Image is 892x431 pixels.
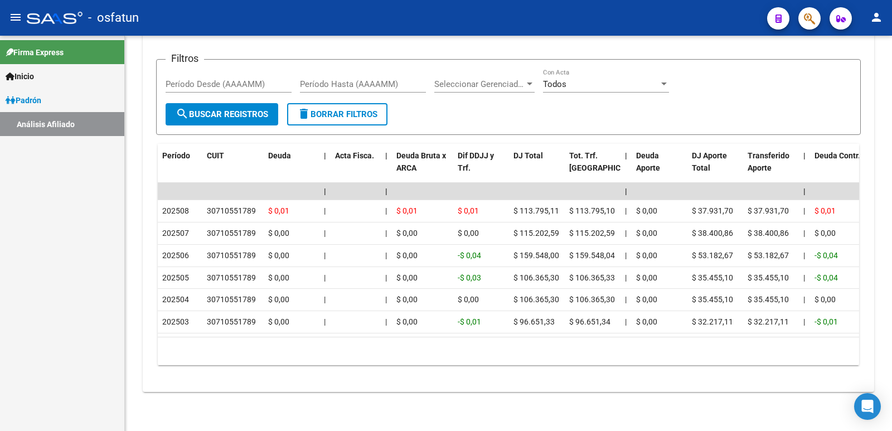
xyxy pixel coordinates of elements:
[513,295,559,304] span: $ 106.365,30
[319,144,331,193] datatable-header-cell: |
[803,229,805,238] span: |
[815,251,838,260] span: -$ 0,04
[166,51,204,66] h3: Filtros
[162,317,189,326] span: 202503
[803,206,805,215] span: |
[207,151,224,160] span: CUIT
[207,272,256,284] div: 30710551789
[324,151,326,160] span: |
[458,206,479,215] span: $ 0,01
[396,273,418,282] span: $ 0,00
[815,273,838,282] span: -$ 0,04
[207,249,256,262] div: 30710551789
[513,317,555,326] span: $ 96.651,33
[162,229,189,238] span: 202507
[268,206,289,215] span: $ 0,01
[803,151,806,160] span: |
[815,317,838,326] span: -$ 0,01
[636,295,657,304] span: $ 0,00
[636,273,657,282] span: $ 0,00
[636,317,657,326] span: $ 0,00
[692,295,733,304] span: $ 35.455,10
[509,144,565,193] datatable-header-cell: DJ Total
[88,6,139,30] span: - osfatun
[458,151,494,173] span: Dif DDJJ y Trf.
[692,317,733,326] span: $ 32.217,11
[569,229,615,238] span: $ 115.202,59
[458,229,479,238] span: $ 0,00
[625,151,627,160] span: |
[9,11,22,24] mat-icon: menu
[748,273,789,282] span: $ 35.455,10
[324,317,326,326] span: |
[434,79,525,89] span: Seleccionar Gerenciador
[748,229,789,238] span: $ 38.400,86
[748,206,789,215] span: $ 37.931,70
[264,144,319,193] datatable-header-cell: Deuda
[513,229,559,238] span: $ 115.202,59
[207,293,256,306] div: 30710551789
[166,103,278,125] button: Buscar Registros
[268,251,289,260] span: $ 0,00
[335,151,374,160] span: Acta Fisca.
[458,295,479,304] span: $ 0,00
[625,206,627,215] span: |
[385,229,387,238] span: |
[331,144,381,193] datatable-header-cell: Acta Fisca.
[513,151,543,160] span: DJ Total
[396,206,418,215] span: $ 0,01
[324,229,326,238] span: |
[636,251,657,260] span: $ 0,00
[636,206,657,215] span: $ 0,00
[625,229,627,238] span: |
[625,295,627,304] span: |
[268,317,289,326] span: $ 0,00
[458,273,481,282] span: -$ 0,03
[692,151,727,173] span: DJ Aporte Total
[569,251,615,260] span: $ 159.548,04
[569,295,615,304] span: $ 106.365,30
[854,393,881,420] div: Open Intercom Messenger
[324,273,326,282] span: |
[799,144,810,193] datatable-header-cell: |
[625,273,627,282] span: |
[392,144,453,193] datatable-header-cell: Deuda Bruta x ARCA
[569,273,615,282] span: $ 106.365,33
[162,273,189,282] span: 202505
[870,11,883,24] mat-icon: person
[458,317,481,326] span: -$ 0,01
[324,251,326,260] span: |
[385,273,387,282] span: |
[268,229,289,238] span: $ 0,00
[565,144,620,193] datatable-header-cell: Tot. Trf. Bruto
[202,144,264,193] datatable-header-cell: CUIT
[268,151,291,160] span: Deuda
[815,206,836,215] span: $ 0,01
[458,251,481,260] span: -$ 0,04
[748,151,789,173] span: Transferido Aporte
[396,317,418,326] span: $ 0,00
[636,151,660,173] span: Deuda Aporte
[543,79,566,89] span: Todos
[396,295,418,304] span: $ 0,00
[176,107,189,120] mat-icon: search
[620,144,632,193] datatable-header-cell: |
[385,187,387,196] span: |
[569,151,645,173] span: Tot. Trf. [GEOGRAPHIC_DATA]
[162,295,189,304] span: 202504
[453,144,509,193] datatable-header-cell: Dif DDJJ y Trf.
[396,251,418,260] span: $ 0,00
[815,229,836,238] span: $ 0,00
[625,251,627,260] span: |
[385,317,387,326] span: |
[748,251,789,260] span: $ 53.182,67
[625,187,627,196] span: |
[743,144,799,193] datatable-header-cell: Transferido Aporte
[6,94,41,106] span: Padrón
[692,251,733,260] span: $ 53.182,67
[803,187,806,196] span: |
[324,295,326,304] span: |
[815,151,860,160] span: Deuda Contr.
[324,187,326,196] span: |
[687,144,743,193] datatable-header-cell: DJ Aporte Total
